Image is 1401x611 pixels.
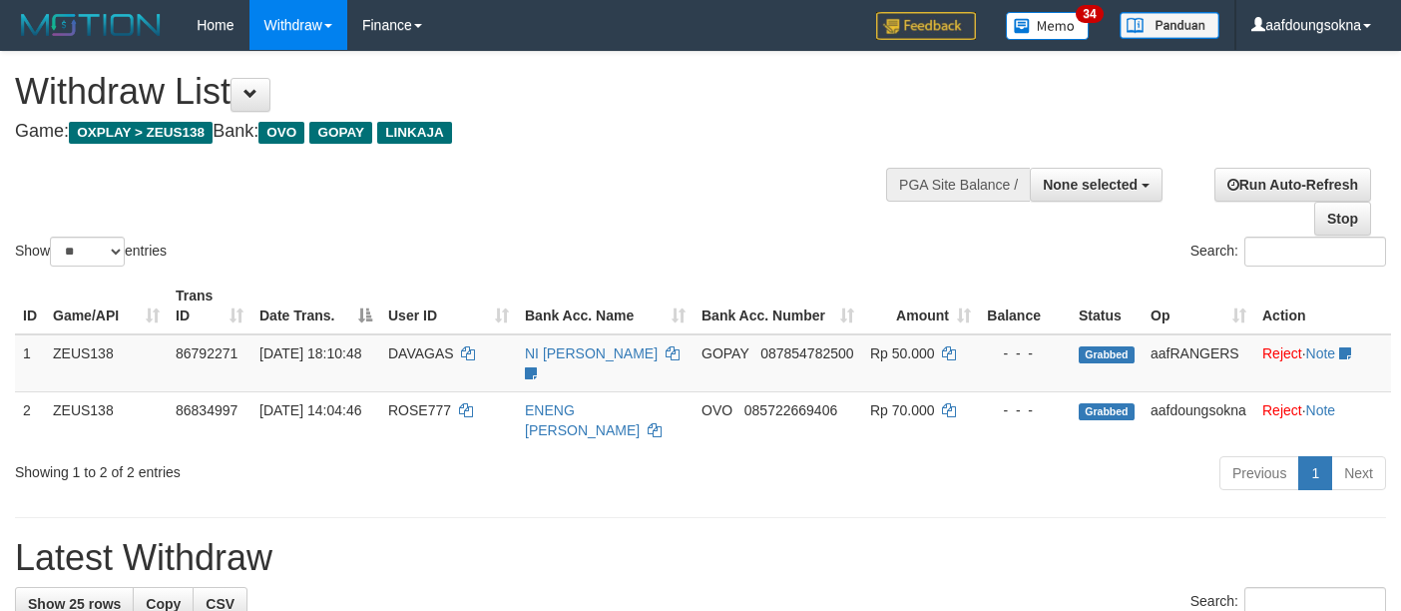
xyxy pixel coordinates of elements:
[388,402,451,418] span: ROSE777
[870,402,935,418] span: Rp 70.000
[701,345,748,361] span: GOPAY
[701,402,732,418] span: OVO
[862,278,979,334] th: Amount: activate to sort column ascending
[1079,403,1135,420] span: Grabbed
[380,278,517,334] th: User ID: activate to sort column ascending
[1254,391,1391,448] td: ·
[1043,177,1138,193] span: None selected
[15,538,1386,578] h1: Latest Withdraw
[525,345,658,361] a: NI [PERSON_NAME]
[377,122,452,144] span: LINKAJA
[251,278,380,334] th: Date Trans.: activate to sort column descending
[1143,278,1254,334] th: Op: activate to sort column ascending
[1244,237,1386,267] input: Search:
[1262,345,1302,361] a: Reject
[987,400,1063,420] div: - - -
[1079,346,1135,363] span: Grabbed
[886,168,1030,202] div: PGA Site Balance /
[15,10,167,40] img: MOTION_logo.png
[1262,402,1302,418] a: Reject
[168,278,251,334] th: Trans ID: activate to sort column ascending
[1120,12,1219,39] img: panduan.png
[744,402,837,418] span: Copy 085722669406 to clipboard
[760,345,853,361] span: Copy 087854782500 to clipboard
[517,278,694,334] th: Bank Acc. Name: activate to sort column ascending
[525,402,640,438] a: ENENG [PERSON_NAME]
[1254,334,1391,392] td: ·
[45,278,168,334] th: Game/API: activate to sort column ascending
[1006,12,1090,40] img: Button%20Memo.svg
[259,345,361,361] span: [DATE] 18:10:48
[15,122,914,142] h4: Game: Bank:
[1331,456,1386,490] a: Next
[309,122,372,144] span: GOPAY
[50,237,125,267] select: Showentries
[1214,168,1371,202] a: Run Auto-Refresh
[876,12,976,40] img: Feedback.jpg
[694,278,862,334] th: Bank Acc. Number: activate to sort column ascending
[45,391,168,448] td: ZEUS138
[1071,278,1143,334] th: Status
[1219,456,1299,490] a: Previous
[1143,334,1254,392] td: aafRANGERS
[1030,168,1163,202] button: None selected
[15,72,914,112] h1: Withdraw List
[69,122,213,144] span: OXPLAY > ZEUS138
[1314,202,1371,236] a: Stop
[45,334,168,392] td: ZEUS138
[388,345,454,361] span: DAVAGAS
[1298,456,1332,490] a: 1
[15,237,167,267] label: Show entries
[979,278,1071,334] th: Balance
[1306,402,1336,418] a: Note
[259,402,361,418] span: [DATE] 14:04:46
[176,345,237,361] span: 86792271
[987,343,1063,363] div: - - -
[1190,237,1386,267] label: Search:
[258,122,304,144] span: OVO
[176,402,237,418] span: 86834997
[1254,278,1391,334] th: Action
[1076,5,1103,23] span: 34
[870,345,935,361] span: Rp 50.000
[1143,391,1254,448] td: aafdoungsokna
[1306,345,1336,361] a: Note
[15,454,569,482] div: Showing 1 to 2 of 2 entries
[15,334,45,392] td: 1
[15,278,45,334] th: ID
[15,391,45,448] td: 2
